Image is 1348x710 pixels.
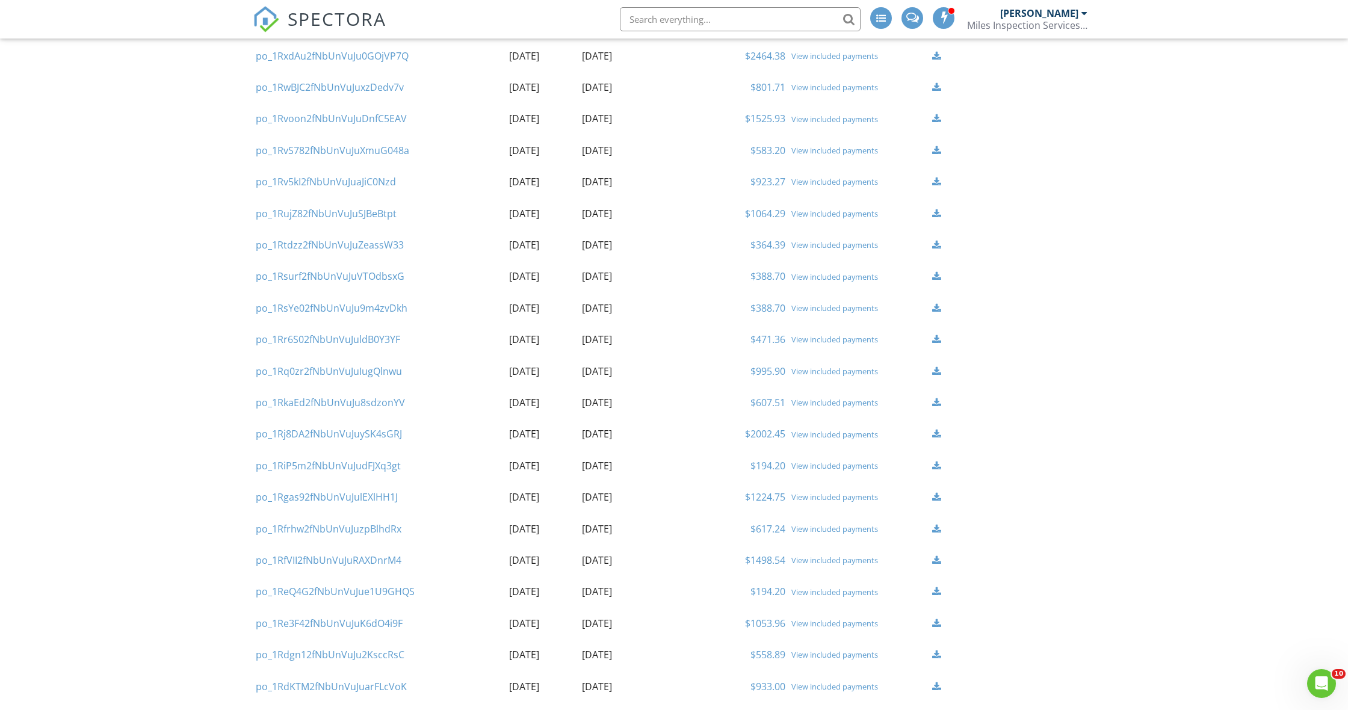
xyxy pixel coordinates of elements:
[256,207,397,220] a: po_1RujZ82fNbUnVuJuSJBeBtpt
[579,261,668,292] td: [DATE]
[256,490,398,504] a: po_1Rgas92fNbUnVuJulEXlHH1J
[791,650,927,659] a: View included payments
[256,49,409,63] a: po_1RxdAu2fNbUnVuJu0GOjVP7Q
[791,587,927,597] a: View included payments
[506,135,579,166] td: [DATE]
[579,166,668,197] td: [DATE]
[791,303,927,313] a: View included payments
[506,671,579,702] td: [DATE]
[256,238,404,252] a: po_1Rtdzz2fNbUnVuJuZeassW33
[791,240,927,250] a: View included payments
[506,450,579,481] td: [DATE]
[791,82,927,92] a: View included payments
[256,617,403,630] a: po_1Re3F42fNbUnVuJuK6dO4i9F
[745,554,785,567] a: $1498.54
[256,301,407,315] a: po_1RsYe02fNbUnVuJu9m4zvDkh
[791,524,927,534] a: View included payments
[791,335,927,344] a: View included payments
[256,81,404,94] a: po_1RwBJC2fNbUnVuJuxzDedv7v
[506,418,579,449] td: [DATE]
[579,72,668,103] td: [DATE]
[745,490,785,504] a: $1224.75
[750,301,785,315] a: $388.70
[791,461,927,471] a: View included payments
[579,135,668,166] td: [DATE]
[791,619,927,628] a: View included payments
[745,617,785,630] a: $1053.96
[750,238,785,252] a: $364.39
[791,492,927,502] a: View included payments
[791,209,927,218] a: View included payments
[1332,669,1346,679] span: 10
[506,198,579,229] td: [DATE]
[256,333,400,346] a: po_1Rr6S02fNbUnVuJuldB0Y3YF
[506,545,579,576] td: [DATE]
[750,680,785,693] a: $933.00
[750,365,785,378] a: $995.90
[791,430,927,439] a: View included payments
[579,576,668,607] td: [DATE]
[791,555,927,565] a: View included payments
[579,639,668,670] td: [DATE]
[506,40,579,72] td: [DATE]
[1000,7,1078,19] div: [PERSON_NAME]
[579,324,668,355] td: [DATE]
[506,292,579,324] td: [DATE]
[506,387,579,418] td: [DATE]
[791,366,927,376] a: View included payments
[750,648,785,661] a: $558.89
[791,51,927,61] div: View included payments
[967,19,1087,31] div: Miles Inspection Services, LLC
[256,648,404,661] a: po_1Rdgn12fNbUnVuJu2KsccRsC
[745,207,785,220] a: $1064.29
[506,103,579,134] td: [DATE]
[506,639,579,670] td: [DATE]
[506,481,579,513] td: [DATE]
[506,229,579,261] td: [DATE]
[579,387,668,418] td: [DATE]
[506,72,579,103] td: [DATE]
[579,545,668,576] td: [DATE]
[506,261,579,292] td: [DATE]
[256,459,401,472] a: po_1RiP5m2fNbUnVuJudFJXq3gt
[579,229,668,261] td: [DATE]
[745,112,785,125] a: $1525.93
[579,671,668,702] td: [DATE]
[791,398,927,407] div: View included payments
[506,513,579,545] td: [DATE]
[256,680,407,693] a: po_1RdKTM2fNbUnVuJuarFLcVoK
[256,112,407,125] a: po_1Rvoon2fNbUnVuJuDnfC5EAV
[256,554,401,567] a: po_1RfVII2fNbUnVuJuRAXDnrM4
[791,177,927,187] a: View included payments
[506,166,579,197] td: [DATE]
[506,324,579,355] td: [DATE]
[750,270,785,283] a: $388.70
[750,396,785,409] a: $607.51
[506,356,579,387] td: [DATE]
[256,585,415,598] a: po_1ReQ4G2fNbUnVuJue1U9GHQS
[579,608,668,639] td: [DATE]
[620,7,861,31] input: Search everything...
[579,450,668,481] td: [DATE]
[256,522,401,536] a: po_1Rfrhw2fNbUnVuJuzpBlhdRx
[256,427,402,440] a: po_1Rj8DA2fNbUnVuJuySK4sGRJ
[506,576,579,607] td: [DATE]
[579,198,668,229] td: [DATE]
[791,114,927,124] a: View included payments
[253,6,279,32] img: The Best Home Inspection Software - Spectora
[745,49,785,63] a: $2464.38
[750,144,785,157] a: $583.20
[791,272,927,282] div: View included payments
